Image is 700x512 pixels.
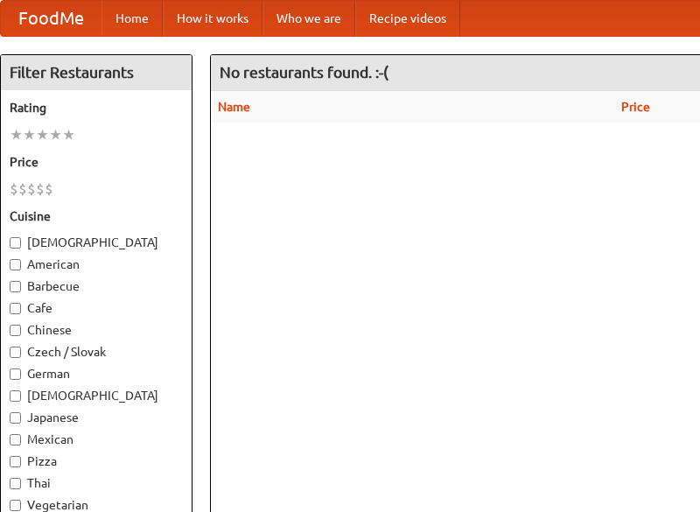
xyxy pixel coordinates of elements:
label: Barbecue [10,277,183,295]
input: [DEMOGRAPHIC_DATA] [10,237,21,249]
a: Recipe videos [355,1,460,36]
input: Cafe [10,303,21,314]
li: $ [36,179,45,199]
a: FoodMe [1,1,101,36]
h5: Rating [10,99,183,116]
input: Thai [10,478,21,489]
label: Thai [10,474,183,492]
label: Cafe [10,299,183,317]
a: Home [101,1,163,36]
label: [DEMOGRAPHIC_DATA] [10,387,183,404]
h4: Filter Restaurants [1,55,192,90]
li: $ [18,179,27,199]
li: ★ [23,125,36,144]
input: [DEMOGRAPHIC_DATA] [10,390,21,402]
input: Mexican [10,434,21,445]
input: Barbecue [10,281,21,292]
ng-pluralize: No restaurants found. :-( [220,64,388,81]
input: American [10,259,21,270]
h5: Price [10,153,183,171]
a: How it works [163,1,262,36]
li: ★ [10,125,23,144]
label: German [10,365,183,382]
label: American [10,256,183,273]
input: Czech / Slovak [10,347,21,358]
input: Pizza [10,456,21,467]
input: Chinese [10,325,21,336]
input: Japanese [10,412,21,424]
input: German [10,368,21,380]
a: Price [621,100,650,114]
h5: Cuisine [10,207,183,225]
li: $ [45,179,53,199]
li: $ [27,179,36,199]
li: ★ [36,125,49,144]
label: Chinese [10,321,183,339]
a: Name [218,100,250,114]
input: Vegetarian [10,500,21,511]
li: $ [10,179,18,199]
li: ★ [62,125,75,144]
label: Mexican [10,431,183,448]
label: Pizza [10,452,183,470]
label: [DEMOGRAPHIC_DATA] [10,234,183,251]
label: Czech / Slovak [10,343,183,361]
a: Who we are [262,1,355,36]
li: ★ [49,125,62,144]
label: Japanese [10,409,183,426]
